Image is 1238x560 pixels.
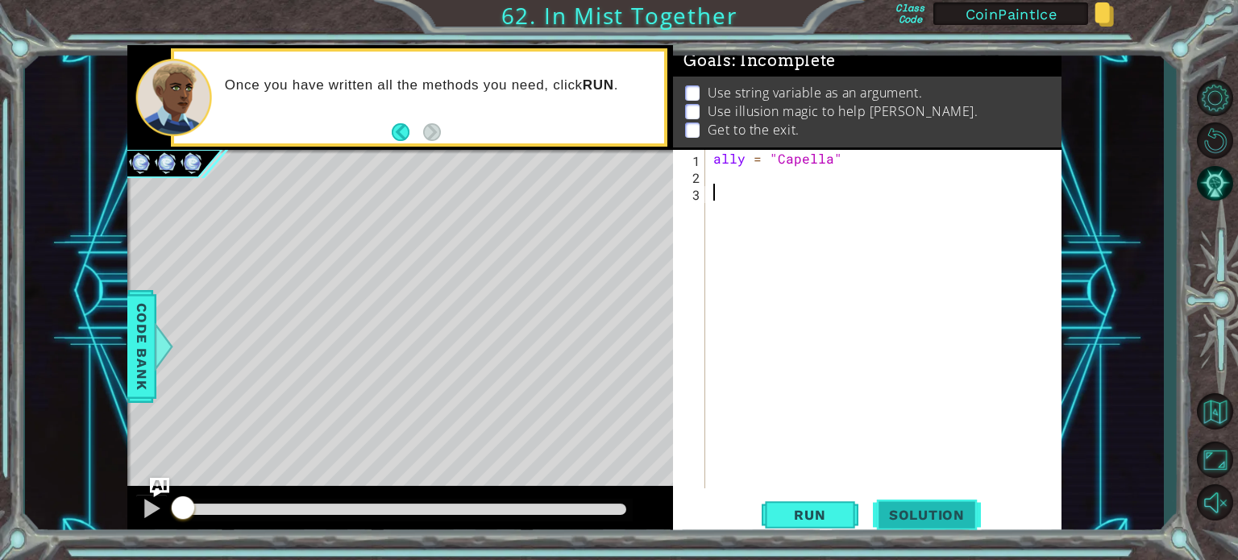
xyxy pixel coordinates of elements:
button: Back to Map [1191,388,1238,434]
div: 3 [676,186,705,203]
button: AI Hint [1191,164,1238,202]
button: Maximize Browser [1191,441,1238,479]
p: Once you have written all the methods you need, click . [225,77,654,94]
span: Run [778,507,841,523]
button: Shift+Enter: Run current code. [762,496,858,534]
strong: RUN [583,77,614,93]
button: Restart Level [1191,122,1238,160]
button: Solution [873,496,981,534]
div: 1 [676,152,705,169]
img: Image for 6102e7f128067a00236f7c63 [153,149,179,175]
span: : Incomplete [732,51,836,70]
button: Ctrl + P: Pause [135,494,168,527]
button: Level Options [1191,79,1238,117]
button: Ask AI [150,478,169,497]
img: Image for 6102e7f128067a00236f7c63 [127,149,153,175]
a: Back to Map [1191,385,1238,438]
button: Unmute [1191,483,1238,521]
span: Goals [683,51,836,71]
button: Next [423,123,441,141]
p: Use illusion magic to help [PERSON_NAME]. [708,102,978,120]
button: Back [392,123,423,141]
span: Code Bank [129,297,155,395]
img: Copy class code [1095,2,1114,27]
label: Class Code [893,2,927,25]
img: Image for 6102e7f128067a00236f7c63 [179,149,205,175]
span: Solution [873,507,981,523]
p: Use string variable as an argument. [708,84,922,102]
div: 2 [676,169,705,186]
p: Get to the exit. [708,121,800,139]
